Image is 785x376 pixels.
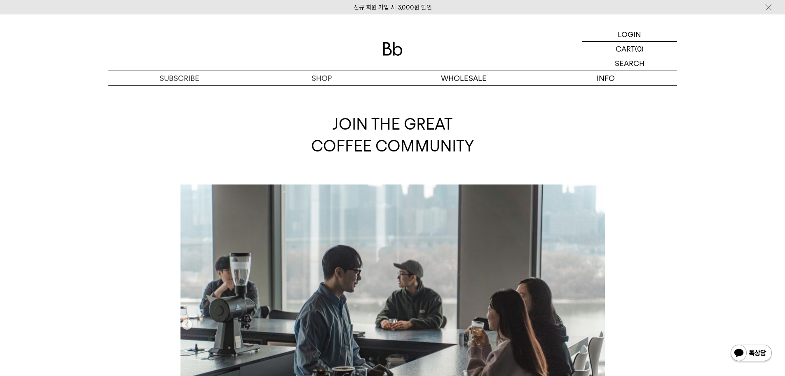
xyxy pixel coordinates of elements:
[582,42,677,56] a: CART (0)
[616,42,635,56] p: CART
[383,42,403,56] img: 로고
[251,71,393,85] a: SHOP
[618,27,641,41] p: LOGIN
[311,115,474,155] span: JOIN THE GREAT COFFEE COMMUNITY
[615,56,644,71] p: SEARCH
[108,71,251,85] a: SUBSCRIBE
[635,42,644,56] p: (0)
[354,4,432,11] a: 신규 회원 가입 시 3,000원 할인
[582,27,677,42] a: LOGIN
[535,71,677,85] p: INFO
[393,71,535,85] p: WHOLESALE
[730,344,773,364] img: 카카오톡 채널 1:1 채팅 버튼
